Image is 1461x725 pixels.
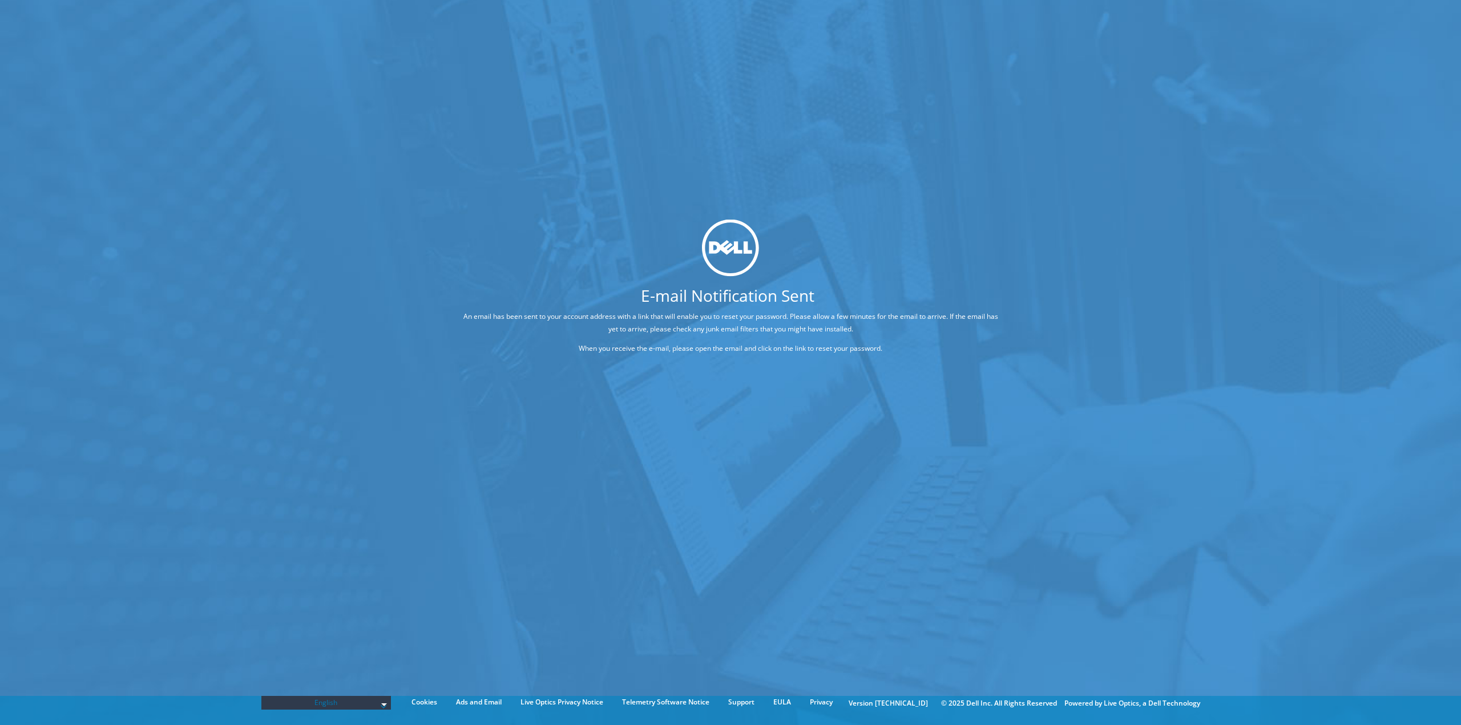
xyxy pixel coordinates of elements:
img: dell_svg_logo.svg [702,220,759,277]
p: When you receive the e-mail, please open the email and click on the link to reset your password. [459,342,1002,355]
a: Ads and Email [447,696,510,708]
a: EULA [765,696,800,708]
a: Telemetry Software Notice [614,696,718,708]
li: © 2025 Dell Inc. All Rights Reserved [935,697,1063,710]
p: An email has been sent to your account address with a link that will enable you to reset your pas... [459,310,1002,335]
a: Privacy [801,696,841,708]
span: English [267,696,386,710]
li: Version [TECHNICAL_ID] [843,697,934,710]
h1: E-mail Notification Sent [417,287,1039,303]
a: Live Optics Privacy Notice [512,696,612,708]
a: Support [720,696,763,708]
a: Cookies [403,696,446,708]
li: Powered by Live Optics, a Dell Technology [1064,697,1200,710]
